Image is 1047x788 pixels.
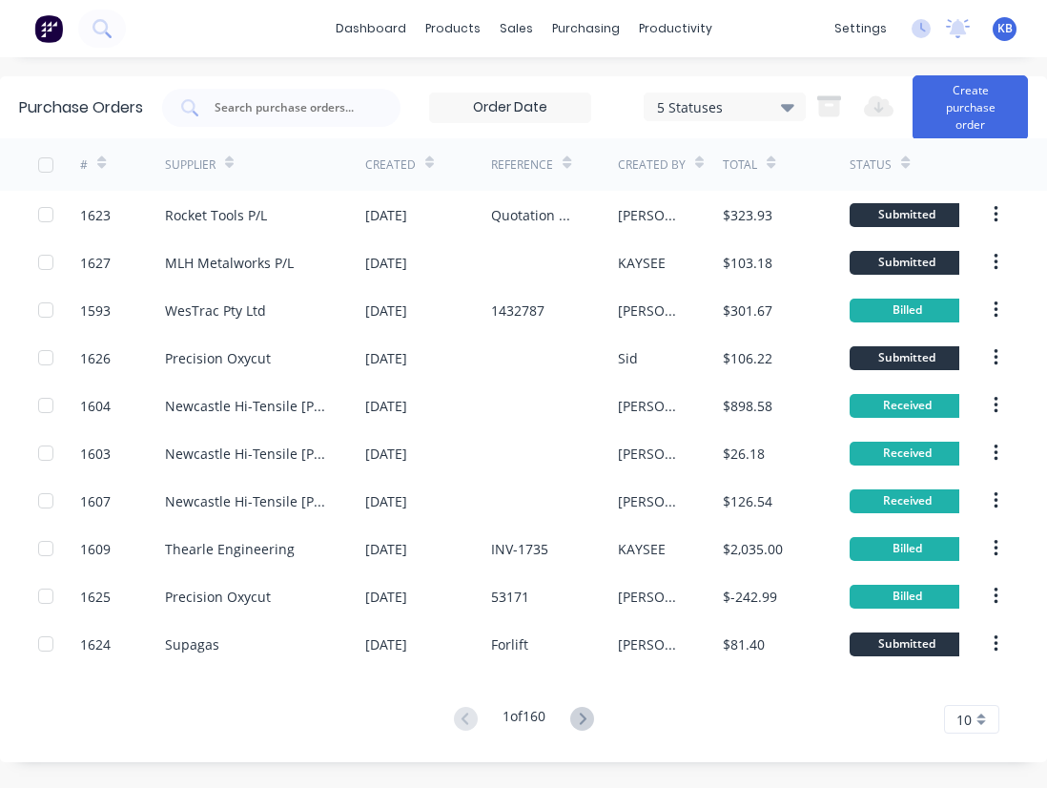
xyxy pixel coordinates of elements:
div: 1607 [80,491,111,511]
div: Supagas [165,634,219,654]
div: 1625 [80,587,111,607]
input: Search purchase orders... [213,98,371,117]
div: # [80,156,88,174]
div: 1609 [80,539,111,559]
div: sales [490,14,543,43]
div: Reference [491,156,553,174]
div: 53171 [491,587,529,607]
div: [PERSON_NAME] [618,491,686,511]
a: dashboard [326,14,416,43]
div: Billed [850,299,964,322]
div: Submitted [850,632,964,656]
div: [PERSON_NAME] [618,396,686,416]
div: Newcastle Hi-Tensile [PERSON_NAME] [165,396,327,416]
span: KB [997,20,1013,37]
div: MLH Metalworks P/L [165,253,294,273]
div: 1626 [80,348,111,368]
div: $301.67 [723,301,772,321]
div: $26.18 [723,444,765,464]
div: [DATE] [365,396,407,416]
div: 1624 [80,634,111,654]
div: Submitted [850,251,964,275]
div: [DATE] [365,634,407,654]
div: Billed [850,537,964,561]
span: 10 [956,710,972,730]
div: 5 Statuses [657,96,793,116]
div: Billed [850,585,964,609]
div: 1603 [80,444,111,464]
div: Sid [618,348,638,368]
div: Received [850,442,964,466]
div: [DATE] [365,301,407,321]
div: [DATE] [365,253,407,273]
div: [DATE] [365,587,407,607]
div: products [416,14,490,43]
div: KAYSEE [618,539,666,559]
div: Status [850,156,892,174]
input: Order Date [430,93,590,122]
div: [DATE] [365,539,407,559]
div: $106.22 [723,348,772,368]
div: $2,035.00 [723,539,783,559]
div: 1593 [80,301,111,321]
div: INV-1735 [491,539,548,559]
div: Received [850,394,964,418]
div: productivity [629,14,722,43]
div: Supplier [165,156,216,174]
div: 1 of 160 [503,706,545,734]
div: Thearle Engineering [165,539,295,559]
div: Precision Oxycut [165,587,271,607]
div: WesTrac Pty Ltd [165,301,266,321]
div: Created By [618,156,686,174]
div: purchasing [543,14,629,43]
div: Precision Oxycut [165,348,271,368]
div: $103.18 [723,253,772,273]
div: Purchase Orders [19,96,143,119]
div: [PERSON_NAME] [618,634,686,654]
div: 1432787 [491,301,544,321]
div: 1604 [80,396,111,416]
button: Create purchase order [913,75,1028,140]
div: $323.93 [723,205,772,225]
div: 1627 [80,253,111,273]
div: [PERSON_NAME] [618,301,686,321]
div: Forlift [491,634,528,654]
div: $81.40 [723,634,765,654]
div: Received [850,489,964,513]
div: $126.54 [723,491,772,511]
div: [PERSON_NAME] [618,587,686,607]
div: Rocket Tools P/L [165,205,267,225]
div: [DATE] [365,444,407,464]
div: [DATE] [365,491,407,511]
div: Submitted [850,203,964,227]
div: [PERSON_NAME] [618,444,686,464]
div: settings [825,14,896,43]
div: Created [365,156,416,174]
div: 1623 [80,205,111,225]
div: $-242.99 [723,587,777,607]
div: Newcastle Hi-Tensile [PERSON_NAME] [165,491,327,511]
div: [DATE] [365,205,407,225]
div: $898.58 [723,396,772,416]
div: [DATE] [365,348,407,368]
div: Quotation No : 40014535 [491,205,580,225]
div: [PERSON_NAME] [618,205,686,225]
div: Total [723,156,757,174]
div: Newcastle Hi-Tensile [PERSON_NAME] [165,444,327,464]
div: KAYSEE [618,253,666,273]
img: Factory [34,14,63,43]
div: Submitted [850,346,964,370]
